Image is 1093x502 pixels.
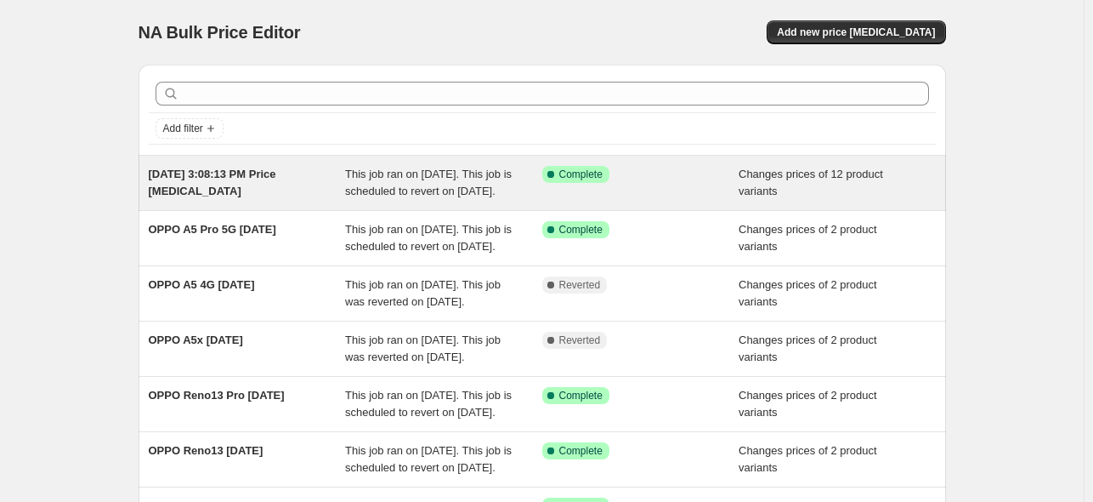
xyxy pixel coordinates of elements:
span: NA Bulk Price Editor [139,23,301,42]
span: Reverted [559,278,601,292]
span: Complete [559,444,603,458]
span: Add filter [163,122,203,135]
span: Changes prices of 2 product variants [739,278,877,308]
button: Add filter [156,118,224,139]
span: Changes prices of 2 product variants [739,223,877,253]
span: This job ran on [DATE]. This job is scheduled to revert on [DATE]. [345,444,512,474]
span: Complete [559,389,603,402]
span: This job ran on [DATE]. This job is scheduled to revert on [DATE]. [345,223,512,253]
span: Add new price [MEDICAL_DATA] [777,26,935,39]
span: Changes prices of 2 product variants [739,389,877,419]
span: Changes prices of 12 product variants [739,168,883,197]
span: OPPO A5 4G [DATE] [149,278,255,291]
span: This job ran on [DATE]. This job is scheduled to revert on [DATE]. [345,389,512,419]
span: Changes prices of 2 product variants [739,444,877,474]
span: This job ran on [DATE]. This job is scheduled to revert on [DATE]. [345,168,512,197]
span: This job ran on [DATE]. This job was reverted on [DATE]. [345,278,501,308]
span: This job ran on [DATE]. This job was reverted on [DATE]. [345,334,501,363]
span: OPPO A5x [DATE] [149,334,243,346]
span: Changes prices of 2 product variants [739,334,877,363]
button: Add new price [MEDICAL_DATA] [767,20,945,44]
span: OPPO Reno13 Pro [DATE] [149,389,285,402]
span: Reverted [559,334,601,347]
span: Complete [559,168,603,181]
span: OPPO Reno13 [DATE] [149,444,263,457]
span: OPPO A5 Pro 5G [DATE] [149,223,276,236]
span: [DATE] 3:08:13 PM Price [MEDICAL_DATA] [149,168,276,197]
span: Complete [559,223,603,237]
